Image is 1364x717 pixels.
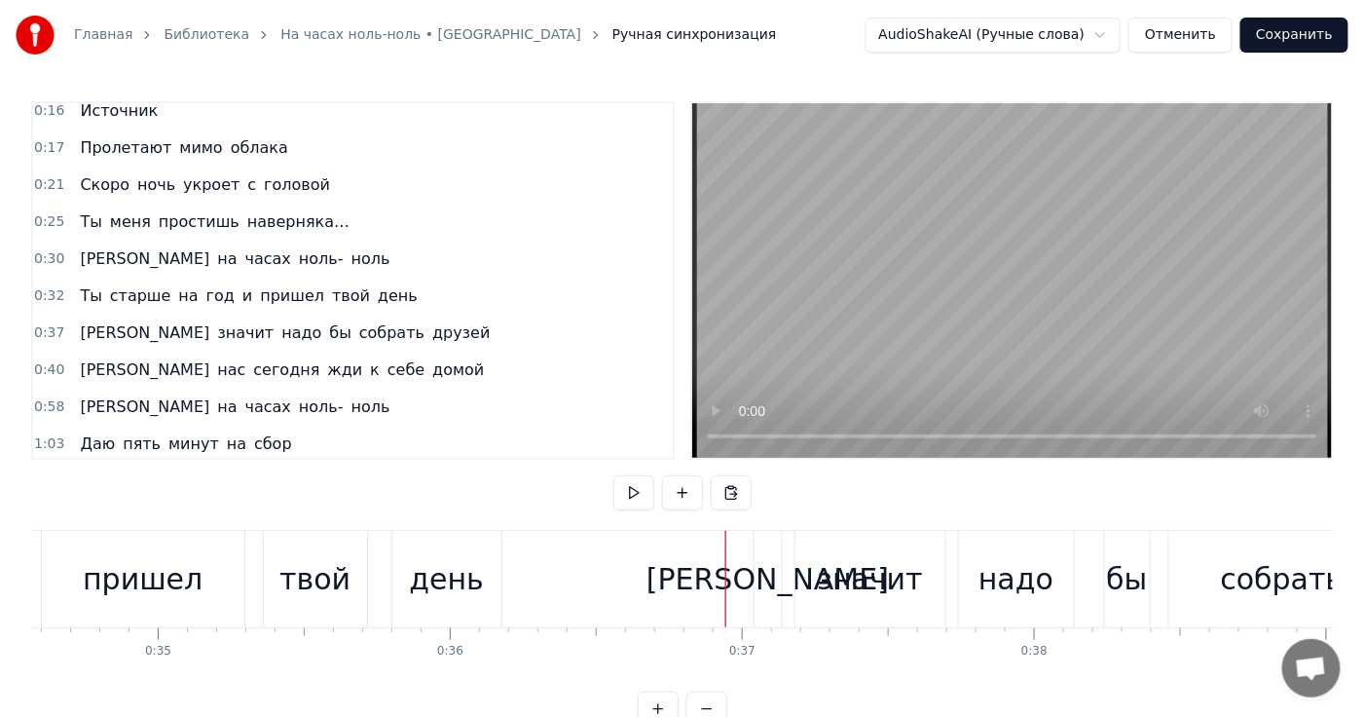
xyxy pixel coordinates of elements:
[108,210,153,233] span: меня
[1107,557,1148,601] div: бы
[729,644,756,660] div: 0:37
[215,247,239,270] span: на
[78,210,103,233] span: Ты
[430,321,492,344] span: друзей
[229,136,290,159] span: облака
[215,358,247,381] span: нас
[297,247,346,270] span: ноль-
[78,433,117,455] span: Даю
[245,173,258,196] span: с
[245,210,351,233] span: наверняка…
[215,396,239,418] span: на
[78,247,211,270] span: [PERSON_NAME]
[1128,18,1233,53] button: Отменить
[78,99,160,122] span: Источник
[121,433,163,455] span: пять
[817,557,923,601] div: значит
[34,286,64,306] span: 0:32
[409,557,484,601] div: день
[83,557,203,601] div: пришел
[78,396,211,418] span: [PERSON_NAME]
[225,433,248,455] span: на
[386,358,426,381] span: себе
[280,25,581,45] a: На часах ноль-ноль • [GEOGRAPHIC_DATA]
[135,173,177,196] span: ночь
[262,173,332,196] span: головой
[243,247,293,270] span: часах
[215,321,276,344] span: значит
[78,136,173,159] span: Пролетают
[1240,18,1348,53] button: Сохранить
[78,321,211,344] span: [PERSON_NAME]
[646,557,889,601] div: [PERSON_NAME]
[78,358,211,381] span: [PERSON_NAME]
[258,284,326,307] span: пришел
[357,321,426,344] span: собрать
[240,284,254,307] span: и
[1282,639,1341,698] div: Открытый чат
[34,434,64,454] span: 1:03
[34,138,64,158] span: 0:17
[243,396,293,418] span: часах
[34,175,64,195] span: 0:21
[34,360,64,380] span: 0:40
[1221,557,1344,601] div: собрать
[34,397,64,417] span: 0:58
[978,557,1053,601] div: надо
[181,173,241,196] span: укроет
[74,25,132,45] a: Главная
[177,136,224,159] span: мимо
[612,25,777,45] span: Ручная синхронизация
[279,557,350,601] div: твой
[74,25,777,45] nav: breadcrumb
[350,396,392,418] span: ноль
[279,321,323,344] span: надо
[368,358,382,381] span: к
[350,247,392,270] span: ноль
[145,644,171,660] div: 0:35
[78,284,103,307] span: Ты
[34,323,64,343] span: 0:37
[376,284,420,307] span: день
[157,210,241,233] span: простишь
[166,433,221,455] span: минут
[430,358,486,381] span: домой
[330,284,372,307] span: твой
[325,358,364,381] span: жди
[34,212,64,232] span: 0:25
[164,25,249,45] a: Библиотека
[437,644,463,660] div: 0:36
[78,173,131,196] span: Скоро
[176,284,200,307] span: на
[251,358,321,381] span: сегодня
[108,284,173,307] span: старше
[1021,644,1048,660] div: 0:38
[34,101,64,121] span: 0:16
[34,249,64,269] span: 0:30
[16,16,55,55] img: youka
[252,433,294,455] span: сбор
[204,284,237,307] span: год
[297,396,346,418] span: ноль-
[327,321,353,344] span: бы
